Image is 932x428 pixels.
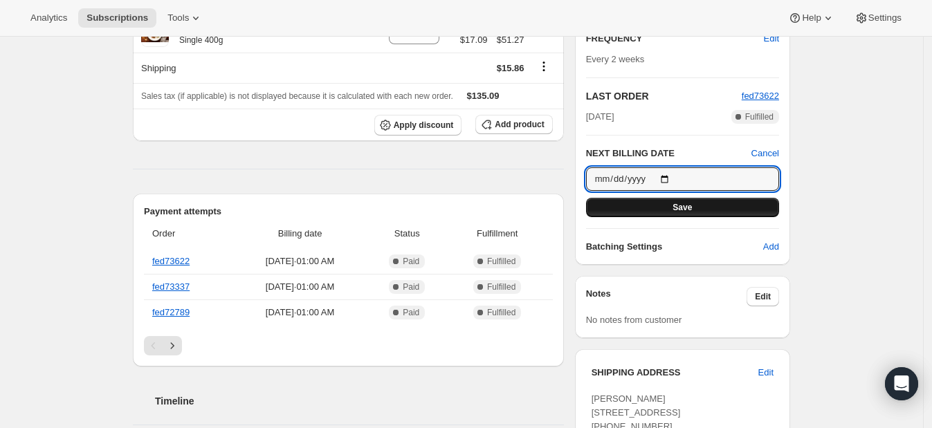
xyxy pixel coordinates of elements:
[487,281,515,292] span: Fulfilled
[141,91,453,101] span: Sales tax (if applicable) is not displayed because it is calculated with each new order.
[236,280,364,294] span: [DATE] · 01:00 AM
[758,366,774,380] span: Edit
[236,254,364,268] span: [DATE] · 01:00 AM
[497,63,524,73] span: $15.86
[780,8,843,28] button: Help
[30,12,67,24] span: Analytics
[763,240,779,254] span: Add
[755,291,771,302] span: Edit
[496,33,524,47] span: $51.27
[533,59,555,74] button: Shipping actions
[586,147,751,160] h2: NEXT BILLING DATE
[586,240,763,254] h6: Batching Settings
[673,202,692,213] span: Save
[487,307,515,318] span: Fulfilled
[152,307,190,317] a: fed72789
[179,35,223,45] small: Single 400g
[742,89,779,103] button: fed73622
[885,367,918,400] div: Open Intercom Messenger
[236,227,364,241] span: Billing date
[475,115,552,134] button: Add product
[78,8,156,28] button: Subscriptions
[163,336,182,355] button: Next
[846,8,910,28] button: Settings
[372,227,442,241] span: Status
[403,307,419,318] span: Paid
[586,89,742,103] h2: LAST ORDER
[750,362,782,384] button: Edit
[745,111,774,122] span: Fulfilled
[742,91,779,101] a: fed73622
[403,256,419,267] span: Paid
[152,256,190,266] a: fed73622
[155,394,564,408] h2: Timeline
[467,91,500,101] span: $135.09
[586,315,682,325] span: No notes from customer
[751,147,779,160] button: Cancel
[450,227,545,241] span: Fulfillment
[756,28,787,50] button: Edit
[764,32,779,46] span: Edit
[868,12,902,24] span: Settings
[144,205,553,218] h2: Payment attempts
[374,115,462,136] button: Apply discount
[487,256,515,267] span: Fulfilled
[586,110,614,124] span: [DATE]
[133,53,383,83] th: Shipping
[144,218,232,249] th: Order
[236,306,364,319] span: [DATE] · 01:00 AM
[586,198,779,217] button: Save
[747,287,779,306] button: Edit
[152,281,190,292] a: fed73337
[403,281,419,292] span: Paid
[167,12,189,24] span: Tools
[586,287,747,306] h3: Notes
[86,12,148,24] span: Subscriptions
[22,8,75,28] button: Analytics
[755,236,787,258] button: Add
[592,366,758,380] h3: SHIPPING ADDRESS
[586,32,764,46] h2: FREQUENCY
[802,12,821,24] span: Help
[586,54,645,64] span: Every 2 weeks
[394,120,454,131] span: Apply discount
[144,336,553,355] nav: Pagination
[159,8,211,28] button: Tools
[460,33,488,47] span: $17.09
[495,119,544,130] span: Add product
